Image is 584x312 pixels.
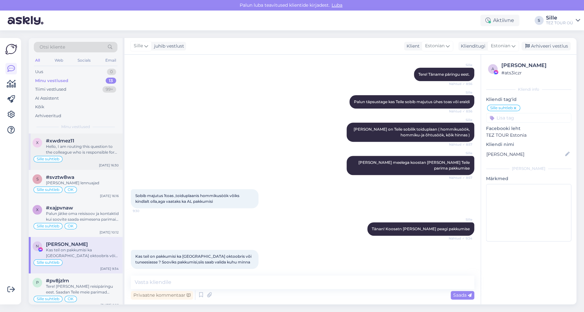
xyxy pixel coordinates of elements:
[491,42,510,49] span: Estonian
[486,141,571,148] p: Kliendi nimi
[46,211,119,222] div: Palun jätke oma reisisoov ja kontaktid kui soovite saada esimesena parimaid avamispakkumisi
[501,62,569,69] div: [PERSON_NAME]
[37,297,59,301] span: Sille suhtleb
[448,217,472,222] span: Sille
[100,266,119,271] div: [DATE] 9:34
[404,43,420,49] div: Klient
[486,113,571,123] input: Lisa tag
[448,142,472,147] span: Nähtud ✓ 8:57
[68,224,74,228] span: OK
[46,174,74,180] span: #svztw8wa
[37,157,59,161] span: Sille suhtleb
[354,99,470,104] span: Palun täpsustage kas Teile sobib majutus ühes toas või eraldi
[133,269,157,274] span: 9:34
[46,138,74,144] span: #xwdmez11
[40,44,65,50] span: Otsi kliente
[46,247,119,259] div: Kas teil on pakkumisi ka [GEOGRAPHIC_DATA] oktoobris või tuneesiasse ? Sooviks pakkumisi,siis saa...
[448,90,472,95] span: Sille
[486,175,571,182] p: Märkmed
[36,140,39,145] span: x
[448,118,472,122] span: Sille
[134,42,143,49] span: Sille
[35,86,66,93] div: Tiimi vestlused
[546,20,573,26] div: TEZ TOUR OÜ
[68,297,74,301] span: OK
[133,209,157,213] span: 9:30
[99,163,119,168] div: [DATE] 16:30
[372,226,470,231] span: Tänan! Koosatn [PERSON_NAME] peagi pakkumise
[106,78,116,84] div: 13
[480,15,519,26] div: Aktiivne
[152,43,184,49] div: juhib vestlust
[448,175,472,180] span: Nähtud ✓ 8:57
[486,96,571,103] p: Kliendi tag'id
[46,205,73,211] span: #xajpvnaw
[425,42,445,49] span: Estonian
[61,124,90,130] span: Minu vestlused
[35,113,61,119] div: Arhiveeritud
[131,291,193,300] div: Privaatne kommentaar
[535,16,543,25] div: S
[35,69,43,75] div: Uus
[34,56,41,65] div: All
[546,15,580,26] a: SilleTEZ TOUR OÜ
[354,127,471,137] span: [PERSON_NAME] on Teile sobilik toiduplaan ( hommikusöök, hommiku-ja õhtusöök, kõik hinnas )
[36,280,39,285] span: p
[448,63,472,67] span: Sille
[491,66,494,71] span: a
[36,177,39,181] span: s
[448,236,472,241] span: Nähtud ✓ 9:34
[418,72,470,77] span: Tere! Täname päringu eest.
[486,132,571,139] p: TEZ TOUR Estonia
[501,69,569,76] div: # ats3iczr
[486,125,571,132] p: Facebooki leht
[448,151,472,156] span: Sille
[5,43,17,55] img: Askly Logo
[358,160,471,171] span: [PERSON_NAME] meelega koostan [PERSON_NAME] Teile parima pakkumise
[330,2,344,8] span: Luba
[101,303,119,308] div: [DATE] 8:28
[46,284,119,295] div: Tere! [PERSON_NAME] reisipäringu eest. Saadan Teile meie parimad pakkumised esimesel võimalusel. ...
[100,194,119,198] div: [DATE] 16:16
[36,207,39,212] span: x
[448,81,472,86] span: Nähtud ✓ 8:56
[486,151,564,158] input: Lisa nimi
[37,261,59,264] span: Sille suhtleb
[458,43,485,49] div: Klienditugi
[107,69,116,75] div: 0
[490,106,513,110] span: Sille suhtleb
[68,188,74,192] span: OK
[53,56,64,65] div: Web
[35,95,59,102] div: AI Assistent
[46,241,88,247] span: Nata Olen
[104,56,117,65] div: Email
[448,109,472,114] span: Nähtud ✓ 8:56
[46,180,119,186] div: [PERSON_NAME] lennuajad
[100,230,119,235] div: [DATE] 10:12
[486,87,571,92] div: Kliendi info
[486,166,571,171] div: [PERSON_NAME]
[135,193,240,204] span: Sobib majutus 1toas ,toiduplaanis hommikusöök võiks kindlalt olla,aga vaataks ka AL pakkumisi
[453,292,472,298] span: Saada
[35,104,44,110] div: Kõik
[521,42,571,50] div: Arhiveeri vestlus
[37,188,59,192] span: Sille suhtleb
[46,278,69,284] span: #pv8jzlrn
[46,144,119,155] div: Hello, I am routing this question to the colleague who is responsible for this topic. The reply m...
[76,56,92,65] div: Socials
[135,254,252,264] span: Kas teil on pakkumisi ka [GEOGRAPHIC_DATA] oktoobris või tuneesiasse ? Sooviks pakkumisi,siis saa...
[546,15,573,20] div: Sille
[36,244,39,248] span: N
[35,78,68,84] div: Minu vestlused
[37,224,59,228] span: Sille suhtleb
[102,86,116,93] div: 99+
